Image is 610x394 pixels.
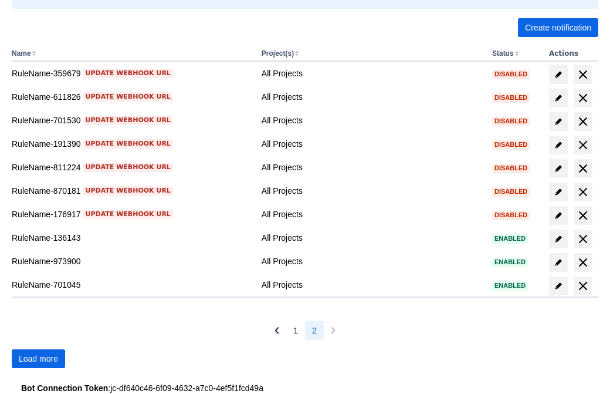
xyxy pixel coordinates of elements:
div: RuleName-811224 [12,161,252,173]
span: edit [554,281,563,291]
span: Disabled [492,142,530,148]
span: Load more [19,349,58,368]
div: All Projects [262,208,483,220]
div: RuleName-136143 [12,232,252,244]
span: Enabled [492,282,528,289]
span: Update webhook URL [86,69,171,78]
button: Page 1 [286,321,305,340]
span: Update webhook URL [86,186,171,196]
span: delete [576,185,590,199]
span: Enabled [492,235,528,242]
span: Disabled [492,212,530,218]
span: delete [576,161,590,176]
div: RuleName-701530 [12,115,252,126]
span: edit [554,164,563,173]
div: All Projects [262,279,483,291]
button: Status [492,49,514,58]
span: Disabled [492,165,530,171]
span: Enabled [492,259,528,265]
div: All Projects [262,115,483,126]
span: delete [576,208,590,223]
button: Page 2 [305,321,324,340]
th: Actions [544,46,598,62]
div: All Projects [262,91,483,103]
span: delete [576,91,590,105]
span: delete [576,68,590,82]
span: delete [576,255,590,270]
span: Update webhook URL [86,210,171,219]
span: delete [576,115,590,129]
span: edit [554,187,563,197]
div: RuleName-611826 [12,91,252,103]
span: delete [576,232,590,246]
strong: Bot Connection Token [21,383,108,393]
span: edit [554,93,563,103]
span: Update webhook URL [86,116,171,125]
div: All Projects [262,68,483,79]
span: delete [576,138,590,152]
div: : jc-df640c46-6f09-4632-a7c0-4ef5f1fcd49a [21,382,589,394]
span: Disabled [492,118,530,124]
div: RuleName-870181 [12,185,252,197]
button: Previous [267,321,286,340]
span: Disabled [492,95,530,101]
span: 1 [293,321,298,340]
button: Next [324,321,343,340]
button: Load more [12,349,65,368]
span: Create notification [525,18,591,37]
span: Disabled [492,71,530,78]
span: Update webhook URL [86,139,171,149]
span: edit [554,234,563,244]
span: edit [554,70,563,79]
span: Disabled [492,188,530,195]
span: 2 [312,321,317,340]
div: All Projects [262,161,483,173]
span: Update webhook URL [86,163,171,172]
div: RuleName-701045 [12,279,252,291]
button: Name [12,49,31,58]
span: Update webhook URL [86,92,171,102]
div: All Projects [262,255,483,267]
span: edit [554,211,563,220]
nav: Pagination [267,321,343,340]
span: edit [554,258,563,267]
button: Project(s) [262,49,294,58]
div: All Projects [262,185,483,197]
span: delete [576,279,590,293]
button: Create notification [518,18,598,37]
span: edit [554,117,563,126]
div: RuleName-176917 [12,208,252,220]
div: All Projects [262,138,483,150]
div: All Projects [262,232,483,244]
div: RuleName-359679 [12,68,252,79]
div: RuleName-191390 [12,138,252,150]
div: RuleName-973900 [12,255,252,267]
span: edit [554,140,563,150]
